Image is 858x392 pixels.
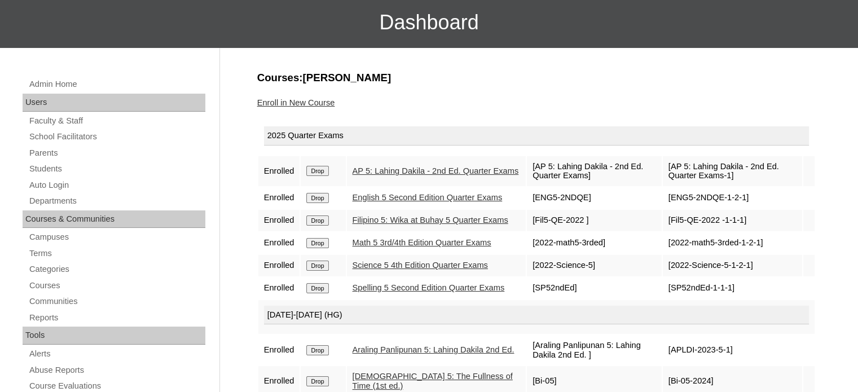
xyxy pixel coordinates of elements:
[23,327,205,345] div: Tools
[28,77,205,91] a: Admin Home
[306,376,328,386] input: Drop
[28,178,205,192] a: Auto Login
[257,71,816,85] h3: Courses:[PERSON_NAME]
[28,230,205,244] a: Campuses
[257,98,335,107] a: Enroll in New Course
[306,238,328,248] input: Drop
[258,278,300,299] td: Enrolled
[306,283,328,293] input: Drop
[264,306,809,325] div: [DATE]-[DATE] (HG)
[527,255,662,276] td: [2022-Science-5]
[28,146,205,160] a: Parents
[28,279,205,293] a: Courses
[306,166,328,176] input: Drop
[663,187,802,209] td: [ENG5-2NDQE-1-2-1]
[527,232,662,254] td: [2022-math5-3rded]
[306,345,328,355] input: Drop
[28,311,205,325] a: Reports
[28,363,205,377] a: Abuse Reports
[23,210,205,228] div: Courses & Communities
[23,94,205,112] div: Users
[353,283,505,292] a: Spelling 5 Second Edition Quarter Exams
[353,166,519,175] a: AP 5: Lahing Dakila - 2nd Ed. Quarter Exams
[663,232,802,254] td: [2022-math5-3rded-1-2-1]
[527,156,662,186] td: [AP 5: Lahing Dakila - 2nd Ed. Quarter Exams]
[353,215,508,224] a: Filipino 5: Wika at Buhay 5 Quarter Exams
[28,246,205,261] a: Terms
[353,193,503,202] a: English 5 Second Edition Quarter Exams
[306,193,328,203] input: Drop
[527,187,662,209] td: [ENG5-2NDQE]
[258,210,300,231] td: Enrolled
[28,262,205,276] a: Categories
[28,130,205,144] a: School Facilitators
[527,210,662,231] td: [Fil5-QE-2022 ]
[28,347,205,361] a: Alerts
[353,261,488,270] a: Science 5 4th Edition Quarter Exams
[353,238,491,247] a: Math 5 3rd/4th Edition Quarter Exams
[353,372,513,390] a: [DEMOGRAPHIC_DATA] 5: The Fullness of Time (1st ed.)
[264,126,809,146] div: 2025 Quarter Exams
[258,156,300,186] td: Enrolled
[663,156,802,186] td: [AP 5: Lahing Dakila - 2nd Ed. Quarter Exams-1]
[663,255,802,276] td: [2022-Science-5-1-2-1]
[663,335,802,365] td: [APLDI-2023-5-1]
[306,215,328,226] input: Drop
[258,335,300,365] td: Enrolled
[258,187,300,209] td: Enrolled
[353,345,514,354] a: Araling Panlipunan 5: Lahing Dakila 2nd Ed.
[527,278,662,299] td: [SP52ndEd]
[258,255,300,276] td: Enrolled
[258,232,300,254] td: Enrolled
[527,335,662,365] td: [Araling Panlipunan 5: Lahing Dakila 2nd Ed. ]
[28,294,205,309] a: Communities
[663,210,802,231] td: [Fil5-QE-2022 -1-1-1]
[306,261,328,271] input: Drop
[28,162,205,176] a: Students
[28,194,205,208] a: Departments
[663,278,802,299] td: [SP52ndEd-1-1-1]
[28,114,205,128] a: Faculty & Staff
